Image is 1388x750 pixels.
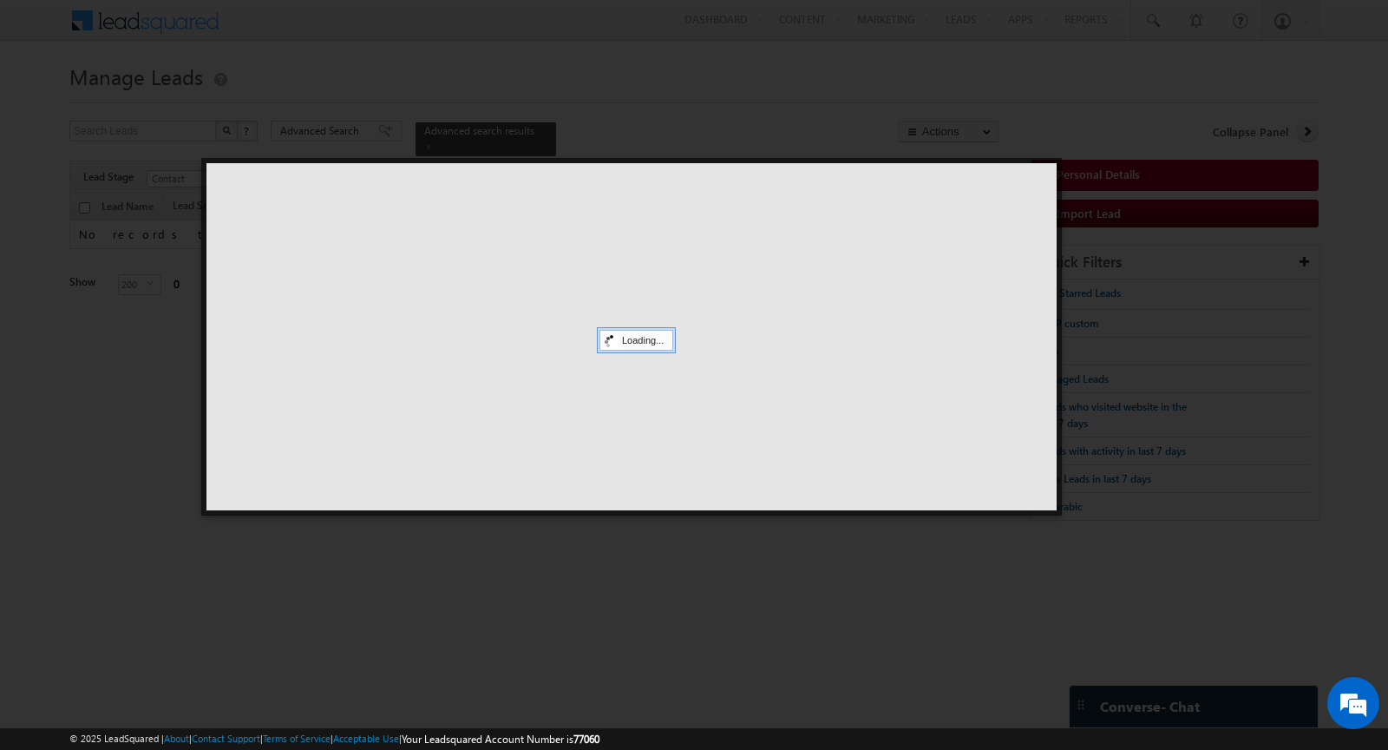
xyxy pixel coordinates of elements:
[599,330,673,351] div: Loading...
[263,733,331,744] a: Terms of Service
[402,733,599,746] span: Your Leadsquared Account Number is
[164,733,189,744] a: About
[573,733,599,746] span: 77060
[192,733,260,744] a: Contact Support
[333,733,399,744] a: Acceptable Use
[69,731,599,747] span: © 2025 LeadSquared | | | | |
